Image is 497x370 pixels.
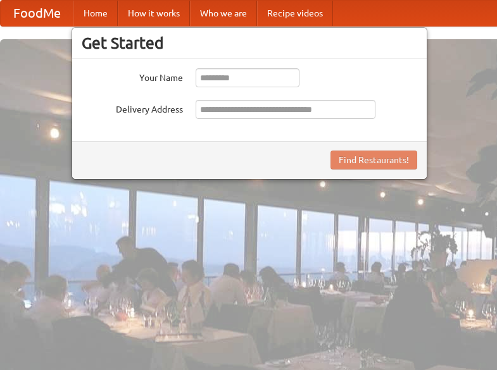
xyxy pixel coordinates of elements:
[73,1,118,26] a: Home
[82,34,417,52] h3: Get Started
[82,68,183,84] label: Your Name
[82,100,183,116] label: Delivery Address
[190,1,257,26] a: Who we are
[330,151,417,170] button: Find Restaurants!
[118,1,190,26] a: How it works
[257,1,333,26] a: Recipe videos
[1,1,73,26] a: FoodMe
